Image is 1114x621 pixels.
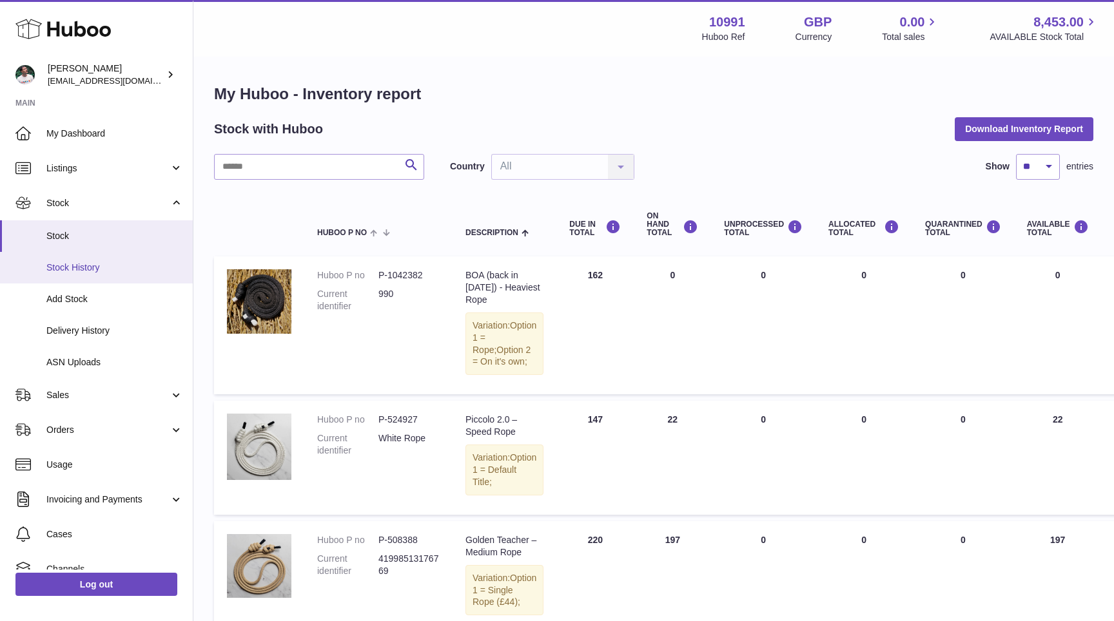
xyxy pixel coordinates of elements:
[465,565,543,616] div: Variation:
[634,256,711,394] td: 0
[882,14,939,43] a: 0.00 Total sales
[986,160,1010,173] label: Show
[556,401,634,514] td: 147
[711,256,816,394] td: 0
[816,256,912,394] td: 0
[227,414,291,480] img: product image
[709,14,745,31] strong: 10991
[1014,256,1102,394] td: 0
[214,120,323,138] h2: Stock with Huboo
[46,389,170,401] span: Sales
[465,269,543,306] div: BOA (back in [DATE]) - Heaviest Rope
[46,493,170,506] span: Invoicing and Payments
[378,414,440,426] dd: P-524927
[955,117,1093,140] button: Download Inventory Report
[227,269,291,334] img: product image
[1014,401,1102,514] td: 22
[1027,220,1089,237] div: AVAILABLE Total
[48,62,164,87] div: [PERSON_NAME]
[317,269,378,282] dt: Huboo P no
[46,459,183,471] span: Usage
[804,14,832,31] strong: GBP
[900,14,925,31] span: 0.00
[317,534,378,546] dt: Huboo P no
[450,160,485,173] label: Country
[711,401,816,514] td: 0
[46,262,183,274] span: Stock History
[796,31,832,43] div: Currency
[378,553,440,577] dd: 41998513176769
[465,414,543,438] div: Piccolo 2.0 – Speed Rope
[46,563,183,575] span: Channels
[214,84,1093,104] h1: My Huboo - Inventory report
[925,220,1001,237] div: QUARANTINED Total
[317,229,367,237] span: Huboo P no
[317,288,378,312] dt: Current identifier
[15,573,177,596] a: Log out
[48,75,190,86] span: [EMAIL_ADDRESS][DOMAIN_NAME]
[882,31,939,43] span: Total sales
[828,220,899,237] div: ALLOCATED Total
[46,325,183,337] span: Delivery History
[990,14,1099,43] a: 8,453.00 AVAILABLE Stock Total
[961,414,966,425] span: 0
[378,432,440,457] dd: White Rope
[647,212,698,238] div: ON HAND Total
[317,553,378,577] dt: Current identifier
[465,444,543,495] div: Variation:
[378,269,440,282] dd: P-1042382
[465,229,518,237] span: Description
[46,356,183,368] span: ASN Uploads
[1066,160,1093,173] span: entries
[317,414,378,426] dt: Huboo P no
[46,424,170,436] span: Orders
[961,270,966,280] span: 0
[473,345,531,367] span: Option 2 = On it's own;
[46,293,183,305] span: Add Stock
[46,528,183,540] span: Cases
[46,162,170,175] span: Listings
[46,197,170,209] span: Stock
[990,31,1099,43] span: AVAILABLE Stock Total
[465,312,543,376] div: Variation:
[46,230,183,242] span: Stock
[473,573,536,607] span: Option 1 = Single Rope (£44);
[724,220,803,237] div: UNPROCESSED Total
[317,432,378,457] dt: Current identifier
[816,401,912,514] td: 0
[378,288,440,312] dd: 990
[556,256,634,394] td: 162
[569,220,621,237] div: DUE IN TOTAL
[378,534,440,546] dd: P-508388
[46,128,183,140] span: My Dashboard
[961,535,966,545] span: 0
[473,452,536,487] span: Option 1 = Default Title;
[465,534,543,559] div: Golden Teacher – Medium Rope
[1033,14,1084,31] span: 8,453.00
[702,31,745,43] div: Huboo Ref
[634,401,711,514] td: 22
[15,65,35,84] img: timshieff@gmail.com
[227,534,291,598] img: product image
[473,320,536,355] span: Option 1 = Rope;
